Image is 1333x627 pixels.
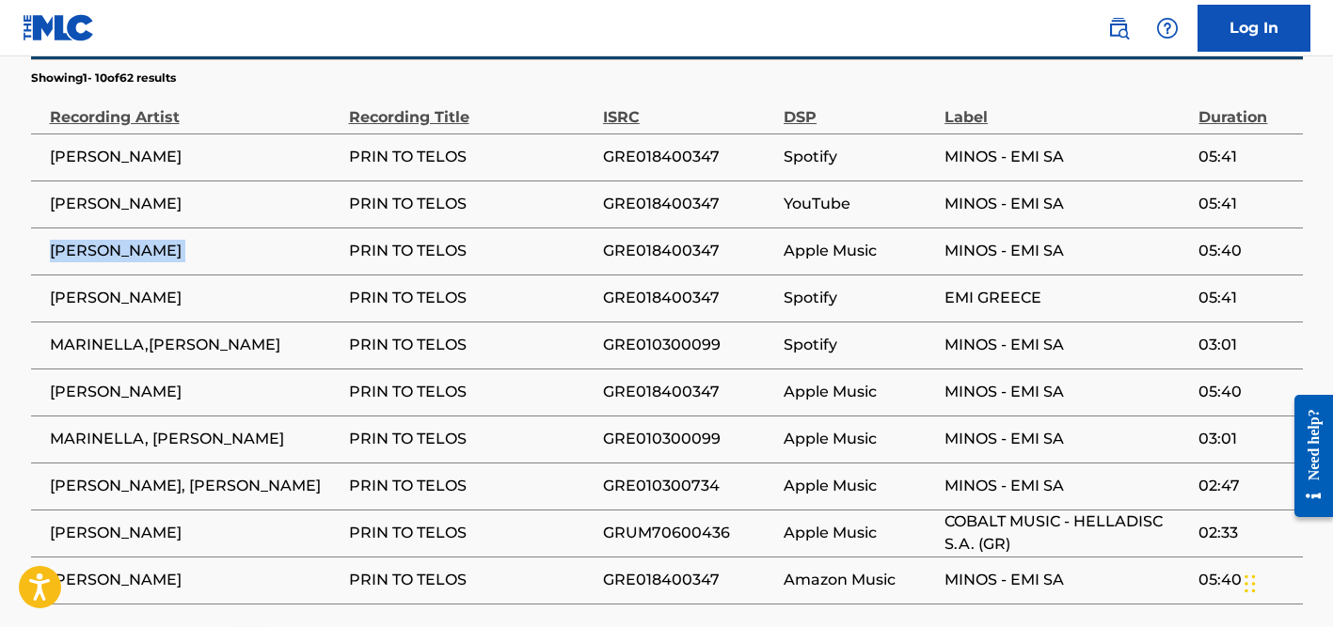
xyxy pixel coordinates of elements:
[50,428,340,450] span: MARINELLA, [PERSON_NAME]
[603,287,774,309] span: GRE018400347
[603,381,774,403] span: GRE018400347
[1239,537,1333,627] iframe: Chat Widget
[50,240,340,262] span: [PERSON_NAME]
[944,510,1189,556] span: COBALT MUSIC - HELLADISC S.A. (GR)
[349,146,594,168] span: PRIN TO TELOS
[349,240,594,262] span: PRIN TO TELOS
[1198,569,1293,591] span: 05:40
[1198,240,1293,262] span: 05:40
[944,193,1189,215] span: MINOS - EMI SA
[1198,381,1293,403] span: 05:40
[603,428,774,450] span: GRE010300099
[1245,556,1256,612] div: Drag
[603,193,774,215] span: GRE018400347
[1198,475,1293,497] span: 02:47
[23,14,95,41] img: MLC Logo
[1156,17,1179,39] img: help
[603,569,774,591] span: GRE018400347
[50,569,340,591] span: [PERSON_NAME]
[603,146,774,168] span: GRE018400347
[784,193,935,215] span: YouTube
[1100,9,1137,47] a: Public Search
[50,193,340,215] span: [PERSON_NAME]
[1198,334,1293,356] span: 03:01
[50,334,340,356] span: MARINELLA,[PERSON_NAME]
[784,334,935,356] span: Spotify
[603,334,774,356] span: GRE010300099
[784,428,935,450] span: Apple Music
[31,70,176,86] p: Showing 1 - 10 of 62 results
[50,146,340,168] span: [PERSON_NAME]
[944,146,1189,168] span: MINOS - EMI SA
[1198,287,1293,309] span: 05:41
[784,381,935,403] span: Apple Music
[1198,86,1293,129] div: Duration
[944,240,1189,262] span: MINOS - EMI SA
[784,86,935,129] div: DSP
[603,522,774,544] span: GRUM70600436
[349,334,594,356] span: PRIN TO TELOS
[944,381,1189,403] span: MINOS - EMI SA
[1198,522,1293,544] span: 02:33
[1198,146,1293,168] span: 05:41
[784,287,935,309] span: Spotify
[784,569,935,591] span: Amazon Music
[50,522,340,544] span: [PERSON_NAME]
[50,381,340,403] span: [PERSON_NAME]
[1149,9,1186,47] div: Help
[944,475,1189,497] span: MINOS - EMI SA
[50,287,340,309] span: [PERSON_NAME]
[784,146,935,168] span: Spotify
[784,522,935,544] span: Apple Music
[349,193,594,215] span: PRIN TO TELOS
[349,381,594,403] span: PRIN TO TELOS
[349,428,594,450] span: PRIN TO TELOS
[349,522,594,544] span: PRIN TO TELOS
[1198,5,1310,52] a: Log In
[944,287,1189,309] span: EMI GREECE
[784,475,935,497] span: Apple Music
[944,334,1189,356] span: MINOS - EMI SA
[1198,428,1293,450] span: 03:01
[944,86,1189,129] div: Label
[944,569,1189,591] span: MINOS - EMI SA
[603,240,774,262] span: GRE018400347
[603,86,774,129] div: ISRC
[50,86,340,129] div: Recording Artist
[944,428,1189,450] span: MINOS - EMI SA
[603,475,774,497] span: GRE010300734
[349,475,594,497] span: PRIN TO TELOS
[1280,380,1333,531] iframe: Resource Center
[1107,17,1130,39] img: search
[784,240,935,262] span: Apple Music
[349,86,594,129] div: Recording Title
[349,569,594,591] span: PRIN TO TELOS
[50,475,340,497] span: [PERSON_NAME], [PERSON_NAME]
[1198,193,1293,215] span: 05:41
[349,287,594,309] span: PRIN TO TELOS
